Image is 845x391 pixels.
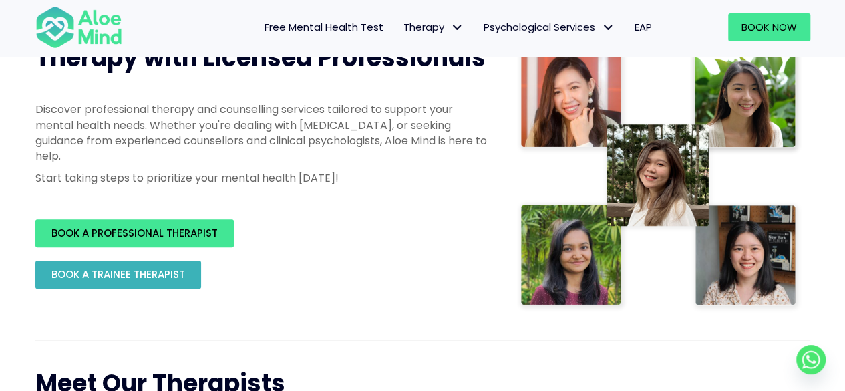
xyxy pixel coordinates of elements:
span: Free Mental Health Test [265,20,383,34]
a: Book Now [728,13,810,41]
a: TherapyTherapy: submenu [393,13,474,41]
a: BOOK A TRAINEE THERAPIST [35,261,201,289]
span: Therapy: submenu [448,18,467,37]
img: Therapist collage [516,41,802,313]
a: Free Mental Health Test [255,13,393,41]
span: EAP [635,20,652,34]
span: Book Now [741,20,797,34]
span: Psychological Services [484,20,615,34]
p: Discover professional therapy and counselling services tailored to support your mental health nee... [35,102,490,164]
a: Whatsapp [796,345,826,374]
span: Therapy with Licensed Professionals [35,41,486,75]
a: Psychological ServicesPsychological Services: submenu [474,13,625,41]
p: Start taking steps to prioritize your mental health [DATE]! [35,170,490,186]
span: BOOK A PROFESSIONAL THERAPIST [51,226,218,240]
img: Aloe mind Logo [35,5,122,49]
nav: Menu [140,13,662,41]
span: Psychological Services: submenu [599,18,618,37]
span: BOOK A TRAINEE THERAPIST [51,267,185,281]
span: Therapy [403,20,464,34]
a: BOOK A PROFESSIONAL THERAPIST [35,219,234,247]
a: EAP [625,13,662,41]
